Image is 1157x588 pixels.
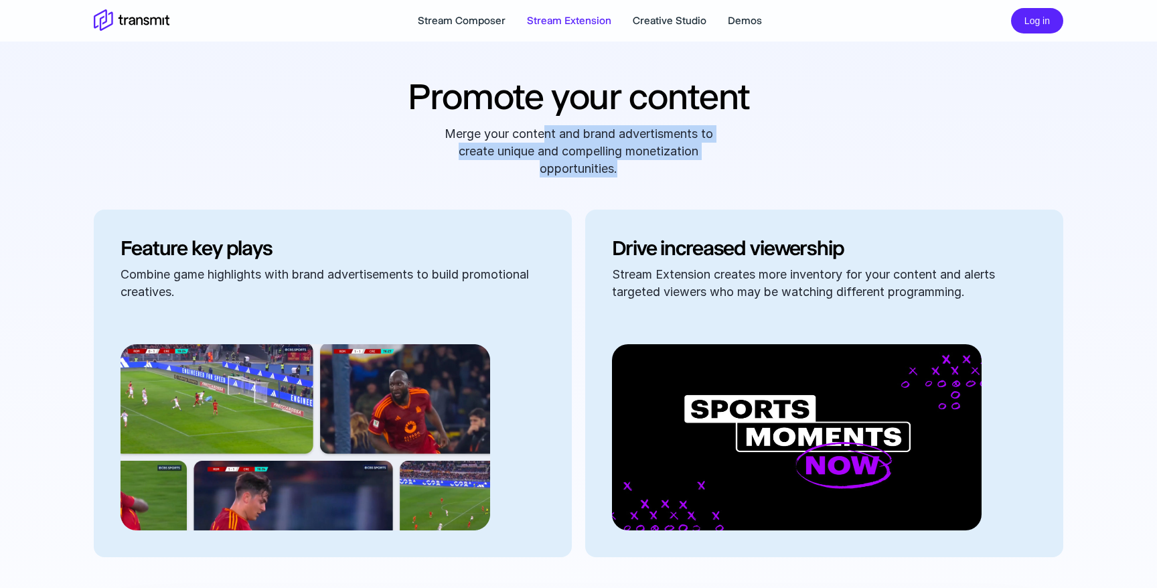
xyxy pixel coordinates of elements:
div: Combine game highlights with brand advertisements to build promotional creatives. [121,266,545,301]
a: Creative Studio [633,13,706,29]
h3: Feature key plays [121,236,545,261]
a: Log in [1011,13,1063,26]
a: Stream Composer [418,13,506,29]
a: Demos [728,13,762,29]
button: Log in [1011,8,1063,34]
h3: Drive increased viewership [612,236,1036,261]
div: Stream Extension creates more inventory for your content and alerts targeted viewers who may be w... [612,266,1036,301]
h2: Promote your content [94,73,1063,120]
a: Stream Extension [527,13,611,29]
div: Merge your content and brand advertisments to create unique and compelling monetization opportuni... [428,125,729,177]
